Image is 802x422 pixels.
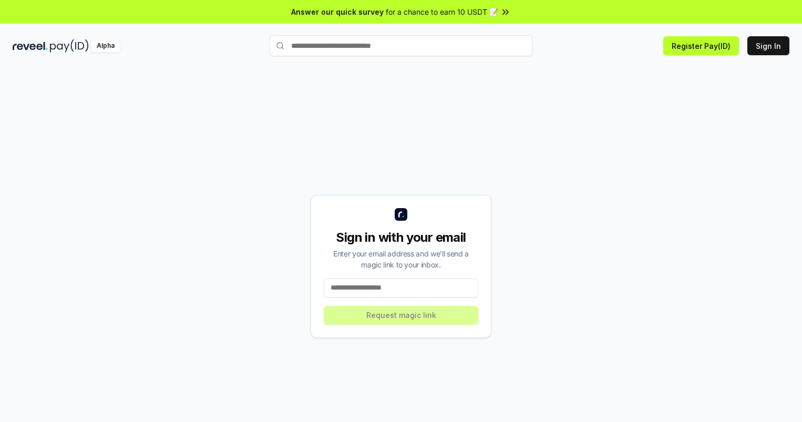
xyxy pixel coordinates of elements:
button: Sign In [747,36,789,55]
span: Answer our quick survey [291,6,384,17]
img: pay_id [50,39,89,53]
div: Sign in with your email [324,229,478,246]
div: Enter your email address and we’ll send a magic link to your inbox. [324,248,478,270]
img: reveel_dark [13,39,48,53]
img: logo_small [395,208,407,221]
span: for a chance to earn 10 USDT 📝 [386,6,498,17]
div: Alpha [91,39,120,53]
button: Register Pay(ID) [663,36,739,55]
